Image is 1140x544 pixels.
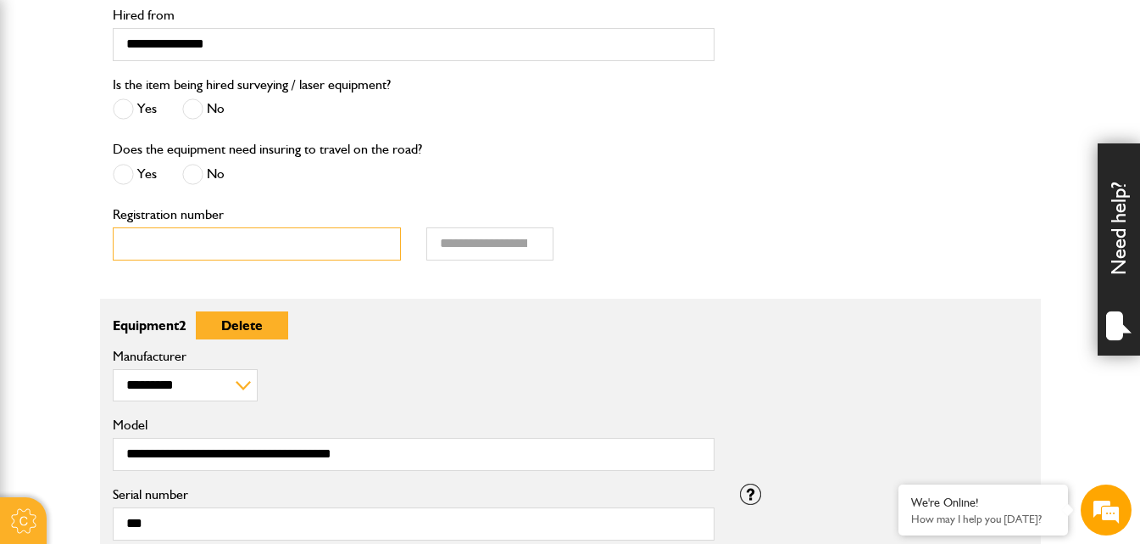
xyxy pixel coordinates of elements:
div: Minimize live chat window [278,8,319,49]
input: Enter your email address [22,207,309,244]
button: Delete [196,311,288,339]
input: Enter your phone number [22,257,309,294]
label: No [182,98,225,120]
label: Hired from [113,8,715,22]
label: Yes [113,164,157,185]
label: No [182,164,225,185]
label: Serial number [113,488,715,502]
label: Registration number [113,208,401,222]
input: Enter your last name [22,157,309,194]
div: We're Online! [911,496,1055,510]
em: Start Chat [231,423,308,446]
p: How may I help you today? [911,513,1055,525]
label: Manufacturer [113,350,715,363]
label: Does the equipment need insuring to travel on the road? [113,143,422,156]
label: Yes [113,98,157,120]
label: Is the item being hired surveying / laser equipment? [113,78,391,92]
span: 2 [179,317,186,334]
label: Model [113,418,715,432]
textarea: Type your message and hit 'Enter' [22,307,309,408]
img: d_20077148190_company_1631870298795_20077148190 [29,94,71,118]
div: Chat with us now [88,95,285,117]
div: Need help? [1098,143,1140,356]
p: Equipment [113,311,715,339]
